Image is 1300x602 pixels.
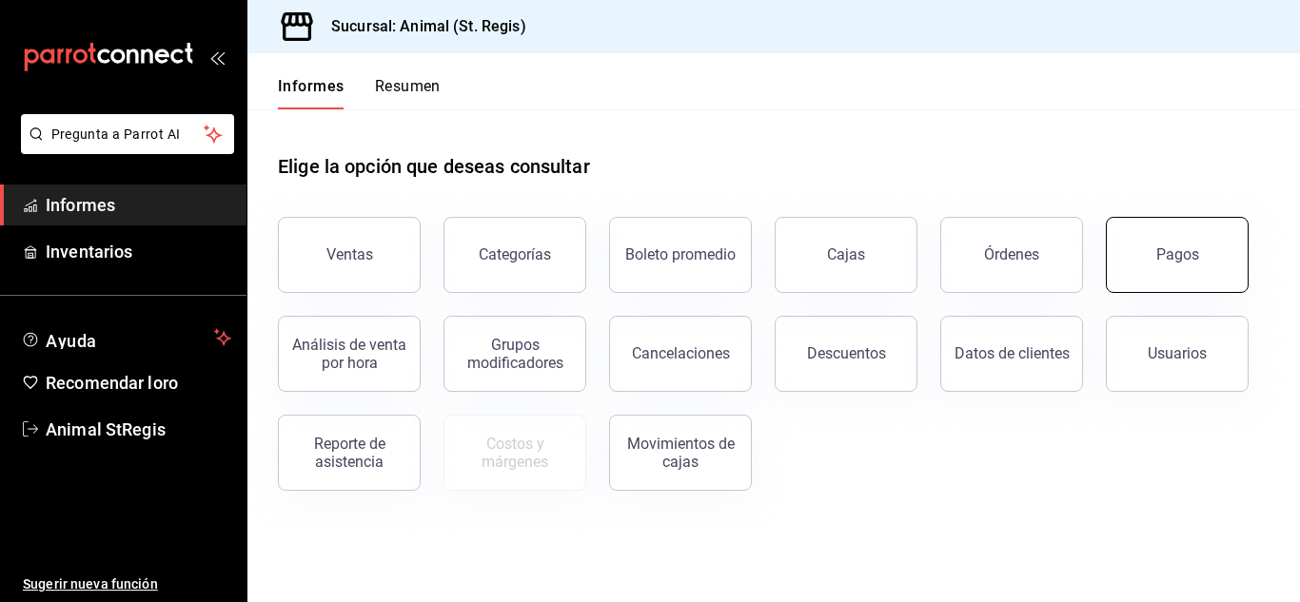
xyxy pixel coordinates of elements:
button: Descuentos [775,316,917,392]
button: abrir_cajón_menú [209,49,225,65]
div: pestañas de navegación [278,76,441,109]
font: Análisis de venta por hora [292,336,406,372]
font: Reporte de asistencia [314,435,385,471]
font: Grupos modificadores [467,336,563,372]
font: Descuentos [807,344,886,362]
a: Cajas [775,217,917,293]
button: Reporte de asistencia [278,415,421,491]
button: Boleto promedio [609,217,752,293]
button: Movimientos de cajas [609,415,752,491]
button: Categorías [443,217,586,293]
button: Pagos [1106,217,1249,293]
button: Ventas [278,217,421,293]
font: Usuarios [1148,344,1207,362]
button: Grupos modificadores [443,316,586,392]
font: Pregunta a Parrot AI [51,126,181,142]
font: Órdenes [984,245,1039,263]
button: Cancelaciones [609,316,752,392]
font: Pagos [1156,245,1199,263]
button: Órdenes [940,217,1083,293]
font: Categorías [479,245,551,263]
font: Informes [46,195,115,215]
font: Animal StRegis [46,419,166,439]
font: Recomendar loro [46,373,178,393]
button: Datos de clientes [940,316,1083,392]
font: Datos de clientes [955,344,1070,362]
font: Sugerir nueva función [23,576,158,592]
a: Pregunta a Parrot AI [13,138,234,158]
button: Análisis de venta por hora [278,316,421,392]
font: Sucursal: Animal (St. Regis) [331,17,526,35]
font: Costos y márgenes [482,435,548,471]
font: Resumen [375,77,441,95]
font: Ayuda [46,331,97,351]
button: Pregunta a Parrot AI [21,114,234,154]
font: Informes [278,77,345,95]
font: Boleto promedio [625,245,736,263]
button: Contrata inventarios para ver este informe [443,415,586,491]
font: Inventarios [46,242,132,262]
button: Usuarios [1106,316,1249,392]
font: Ventas [326,245,373,263]
font: Cancelaciones [632,344,730,362]
font: Elige la opción que deseas consultar [278,155,590,178]
font: Movimientos de cajas [627,435,735,471]
font: Cajas [827,245,866,263]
